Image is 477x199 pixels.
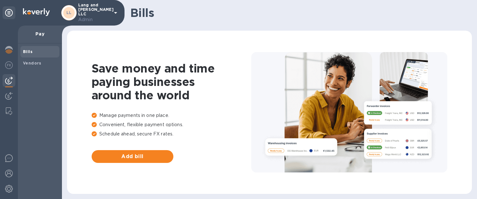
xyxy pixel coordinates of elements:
[23,8,50,16] img: Logo
[92,62,251,102] h1: Save money and time paying businesses around the world
[66,10,72,15] b: LL
[78,3,110,23] p: Lang and [PERSON_NAME] LLC
[92,150,173,163] button: Add bill
[92,112,251,119] p: Manage payments in one place.
[3,6,15,19] div: Unpin categories
[92,121,251,128] p: Convenient, flexible payment options.
[92,131,251,137] p: Schedule ahead, secure FX rates.
[23,49,33,54] b: Bills
[5,61,13,69] img: Foreign exchange
[130,6,467,19] h1: Bills
[23,31,57,37] p: Pay
[97,153,168,160] span: Add bill
[23,61,42,65] b: Vendors
[78,16,110,23] p: Admin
